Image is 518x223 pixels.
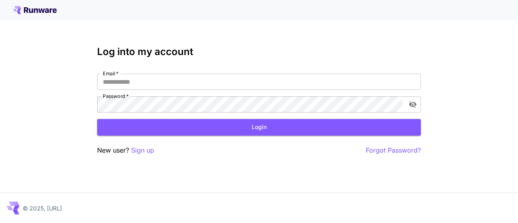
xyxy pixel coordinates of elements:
[97,145,154,155] p: New user?
[103,70,119,77] label: Email
[405,97,420,112] button: toggle password visibility
[23,204,62,212] p: © 2025, [URL]
[103,93,129,100] label: Password
[366,145,421,155] button: Forgot Password?
[97,119,421,136] button: Login
[131,145,154,155] button: Sign up
[97,46,421,57] h3: Log into my account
